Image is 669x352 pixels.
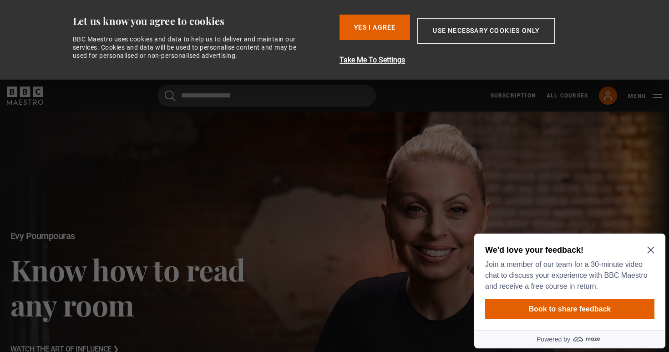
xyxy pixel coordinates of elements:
button: Take Me To Settings [340,55,603,66]
button: Use necessary cookies only [417,18,555,44]
button: Close Maze Prompt [177,16,184,24]
a: Subscription [491,92,536,100]
a: All Courses [547,92,588,100]
input: Search [157,85,376,107]
p: Join a member of our team for a 30-minute video chat to discuss your experience with BBC Maestro ... [15,29,180,62]
div: BBC Maestro uses cookies and data to help us to deliver and maintain our services. Cookies and da... [73,35,307,60]
h2: Evy Poumpouras [10,231,268,241]
a: Powered by maze [4,100,195,118]
div: Let us know you agree to cookies [73,15,333,28]
button: Book to share feedback [15,69,184,89]
h3: Know how to read any room [10,252,268,322]
button: Submit the search query [165,90,176,102]
svg: BBC Maestro [7,87,43,105]
button: Yes I Agree [340,15,410,40]
h2: We'd love your feedback! [15,15,180,26]
button: Toggle navigation [628,92,662,101]
div: Optional study invitation [4,4,195,118]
